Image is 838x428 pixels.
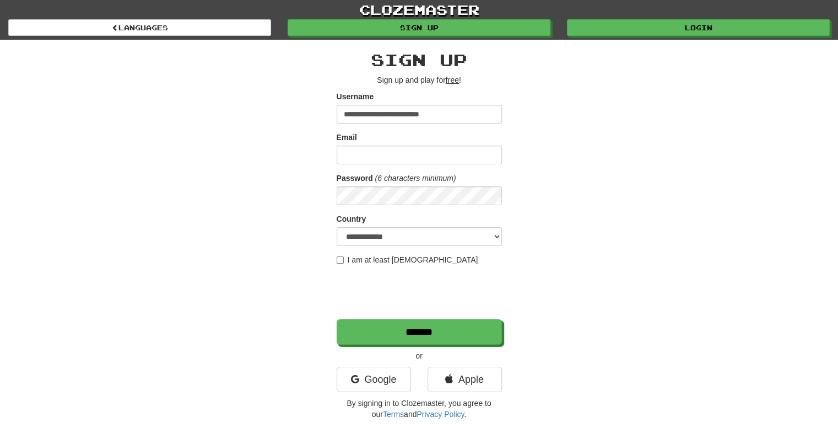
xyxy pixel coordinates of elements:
[383,410,404,419] a: Terms
[337,132,357,143] label: Email
[567,19,830,36] a: Login
[375,174,456,183] em: (6 characters minimum)
[337,173,373,184] label: Password
[288,19,550,36] a: Sign up
[337,350,502,361] p: or
[337,271,504,314] iframe: reCAPTCHA
[337,51,502,69] h2: Sign up
[8,19,271,36] a: Languages
[446,76,459,84] u: free
[337,398,502,420] p: By signing in to Clozemaster, you agree to our and .
[417,410,464,419] a: Privacy Policy
[337,256,344,264] input: I am at least [DEMOGRAPHIC_DATA]
[337,254,478,265] label: I am at least [DEMOGRAPHIC_DATA]
[428,367,502,392] a: Apple
[337,91,374,102] label: Username
[337,74,502,85] p: Sign up and play for !
[337,213,366,224] label: Country
[337,367,411,392] a: Google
